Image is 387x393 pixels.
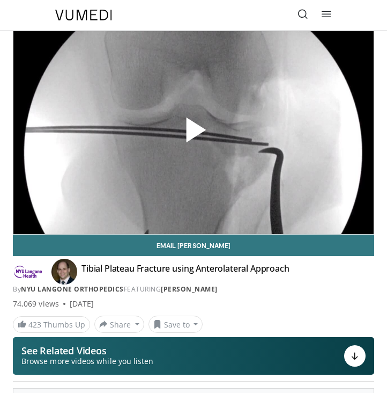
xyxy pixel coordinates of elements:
a: Email [PERSON_NAME] [13,235,374,256]
h4: Tibial Plateau Fracture using Anterolateral Approach [81,263,289,280]
img: VuMedi Logo [55,10,112,20]
p: See Related Videos [21,345,153,356]
a: [PERSON_NAME] [161,285,218,294]
span: Browse more videos while you listen [21,356,153,367]
img: Avatar [51,259,77,285]
a: 423 Thumbs Up [13,316,90,333]
video-js: Video Player [13,31,374,234]
button: See Related Videos Browse more videos while you listen [13,337,374,375]
button: Share [94,316,144,333]
div: By FEATURING [13,285,374,294]
a: NYU Langone Orthopedics [21,285,124,294]
span: 423 [28,319,41,330]
button: Play Video [129,98,258,168]
span: 74,069 views [13,299,59,309]
img: NYU Langone Orthopedics [13,263,43,280]
div: [DATE] [70,299,94,309]
button: Save to [148,316,203,333]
